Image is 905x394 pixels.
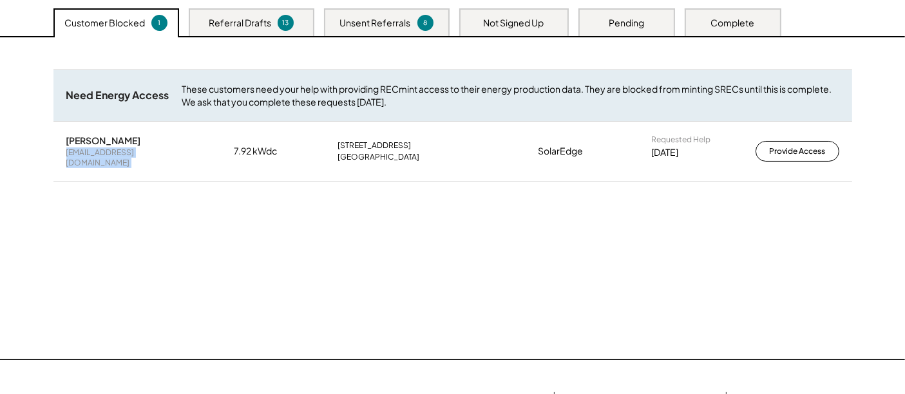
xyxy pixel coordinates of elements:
div: Need Energy Access [66,89,169,102]
div: Referral Drafts [209,17,271,30]
div: [PERSON_NAME] [66,135,182,146]
div: 1 [153,18,166,28]
div: Pending [609,17,644,30]
div: 13 [280,18,292,28]
div: Customer Blocked [64,17,145,30]
div: Unsent Referrals [340,17,411,30]
div: Not Signed Up [484,17,544,30]
div: Complete [711,17,755,30]
div: 7.92 kWdc [234,145,299,158]
div: [STREET_ADDRESS] [338,140,499,151]
div: [DATE] [652,146,679,159]
div: SolarEdge [538,145,613,158]
div: [GEOGRAPHIC_DATA] [338,152,499,162]
div: 8 [419,18,432,28]
button: Provide Access [756,141,839,162]
div: These customers need your help with providing RECmint access to their energy production data. The... [182,83,839,108]
div: [EMAIL_ADDRESS][DOMAIN_NAME] [66,147,195,167]
div: Requested Help [652,135,711,145]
